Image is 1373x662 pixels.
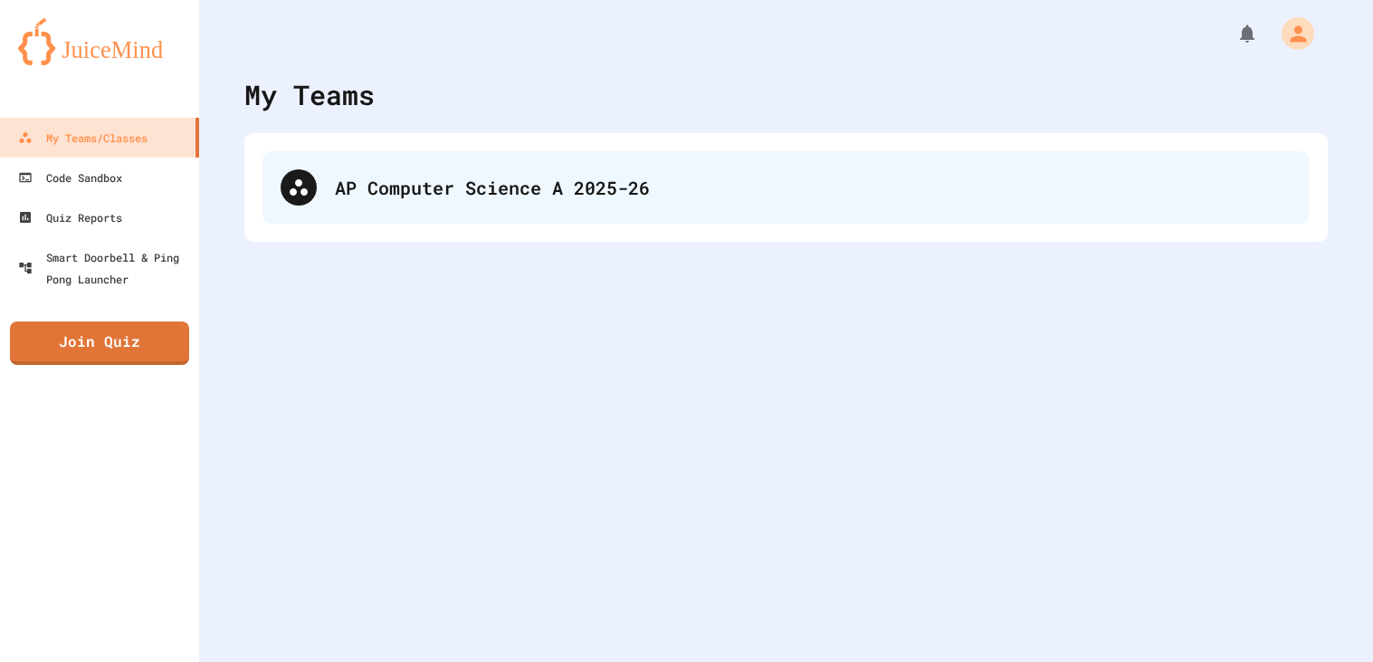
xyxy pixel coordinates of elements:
[18,206,122,228] div: Quiz Reports
[335,174,1292,201] div: AP Computer Science A 2025-26
[18,246,192,290] div: Smart Doorbell & Ping Pong Launcher
[18,18,181,65] img: logo-orange.svg
[244,74,375,115] div: My Teams
[10,321,189,365] a: Join Quiz
[1203,18,1263,49] div: My Notifications
[18,127,148,149] div: My Teams/Classes
[18,167,122,188] div: Code Sandbox
[262,151,1310,224] div: AP Computer Science A 2025-26
[1263,13,1319,54] div: My Account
